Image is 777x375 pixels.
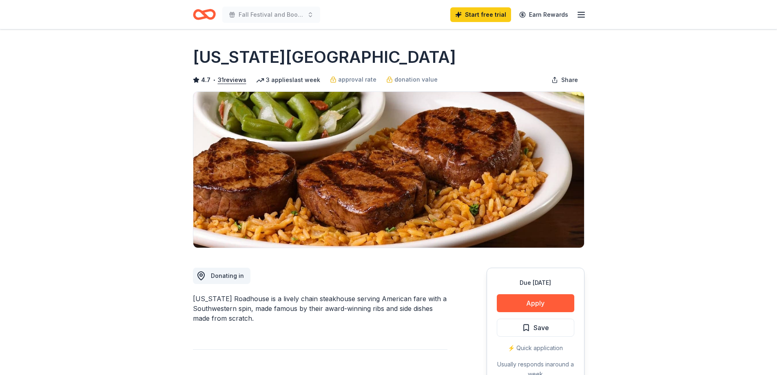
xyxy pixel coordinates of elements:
[533,322,549,333] span: Save
[211,272,244,279] span: Donating in
[545,72,584,88] button: Share
[497,278,574,288] div: Due [DATE]
[218,75,246,85] button: 31reviews
[386,75,438,84] a: donation value
[256,75,320,85] div: 3 applies last week
[338,75,376,84] span: approval rate
[213,77,215,83] span: •
[201,75,210,85] span: 4.7
[514,7,573,22] a: Earn Rewards
[497,343,574,353] div: ⚡️ Quick application
[193,92,584,248] img: Image for Texas Roadhouse
[193,5,216,24] a: Home
[193,46,456,69] h1: [US_STATE][GEOGRAPHIC_DATA]
[497,319,574,337] button: Save
[450,7,511,22] a: Start free trial
[497,294,574,312] button: Apply
[330,75,376,84] a: approval rate
[193,294,447,323] div: [US_STATE] Roadhouse is a lively chain steakhouse serving American fare with a Southwestern spin,...
[239,10,304,20] span: Fall Festival and Book Sale 2025
[394,75,438,84] span: donation value
[561,75,578,85] span: Share
[222,7,320,23] button: Fall Festival and Book Sale 2025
